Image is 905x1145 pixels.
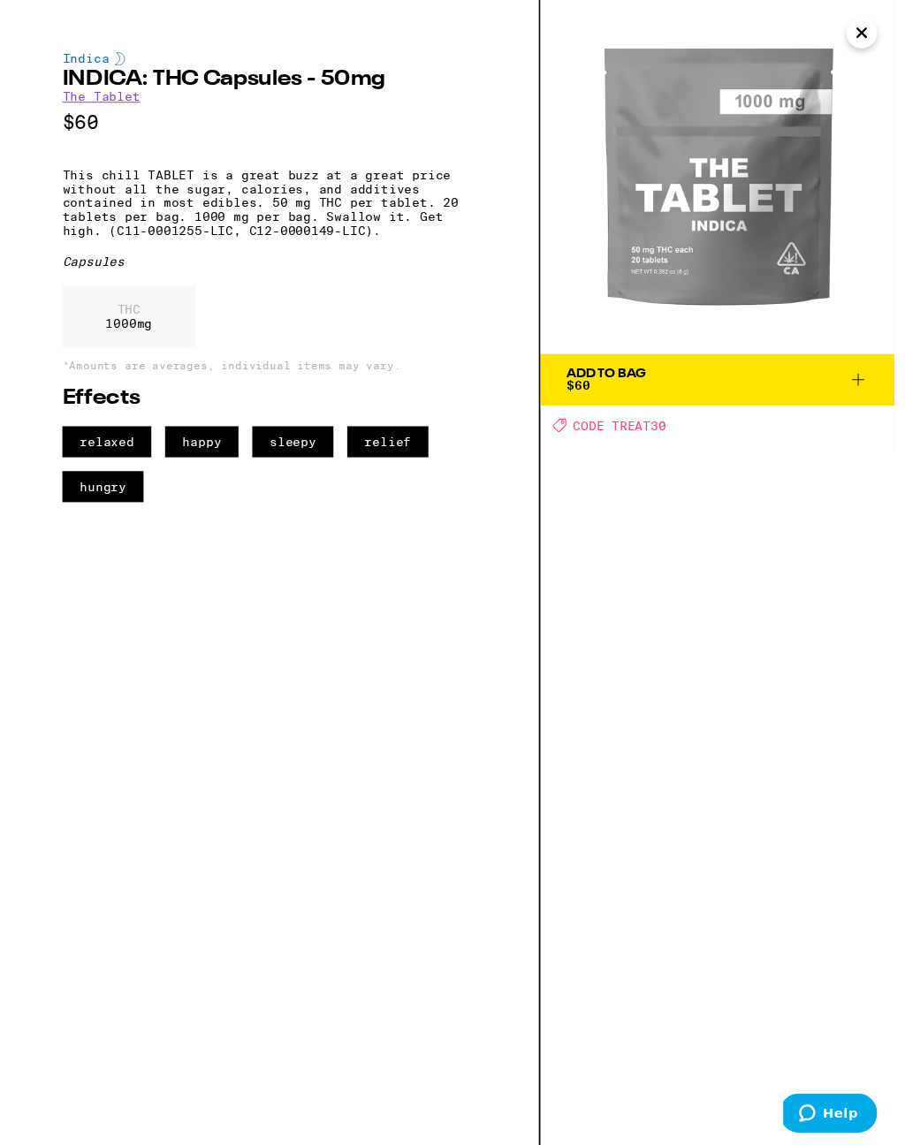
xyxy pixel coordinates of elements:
p: $60 [53,115,488,137]
p: This chill TABLET is a great buzz at a great price without all the sugar, calories, and additives... [53,172,488,243]
span: happy [158,436,233,468]
button: Close [856,18,887,49]
div: Capsules [53,261,488,275]
div: 1000 mg [53,292,189,356]
div: Indica [53,53,488,67]
span: relief [345,436,428,468]
span: relaxed [53,436,144,468]
a: The Tablet [53,92,133,106]
span: sleepy [247,436,331,468]
h2: Effects [53,398,488,419]
button: Add To Bag$60 [543,362,905,415]
p: THC [97,310,145,324]
span: CODE TREAT30 [575,428,671,443]
span: hungry [53,482,136,514]
p: *Amounts are averages, individual items may vary. [53,368,488,380]
span: $60 [569,388,593,402]
h2: INDICA: THC Capsules - 50mg [53,71,488,92]
img: indicaColor.svg [107,53,118,67]
div: Add To Bag [569,376,650,389]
